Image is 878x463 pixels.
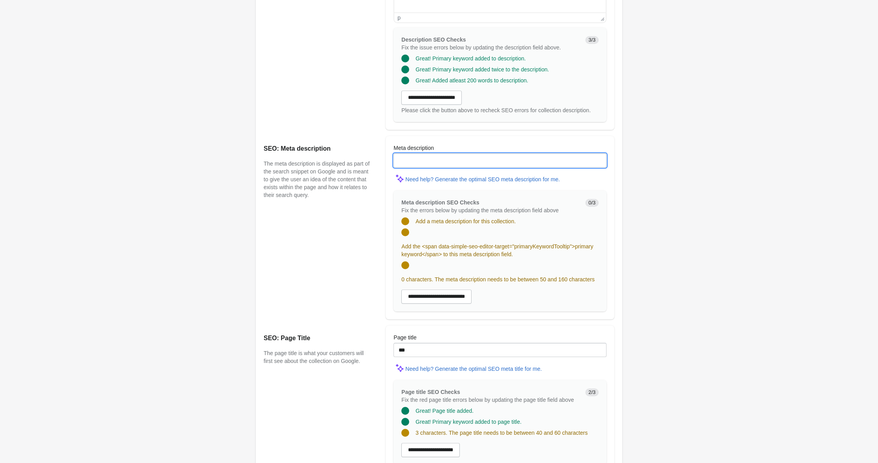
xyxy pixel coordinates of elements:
button: Need help? Generate the optimal SEO meta title for me. [402,362,545,376]
div: p [397,15,401,21]
p: The page title is what your customers will first see about the collection on Google. [264,349,370,365]
span: Great! Primary keyword added to page title. [415,419,521,425]
div: Need help? Generate the optimal SEO meta description for me. [405,176,560,182]
span: Description SEO Checks [401,36,466,43]
span: Meta description SEO Checks [401,199,479,206]
p: The meta description is displayed as part of the search snippet on Google and is meant to give th... [264,160,370,199]
span: 2/3 [585,388,599,396]
span: 3/3 [585,36,599,44]
p: Fix the issue errors below by updating the description field above. [401,44,579,51]
img: MagicMinor-0c7ff6cd6e0e39933513fd390ee66b6c2ef63129d1617a7e6fa9320d2ce6cec8.svg [393,362,405,374]
span: 0/3 [585,199,599,207]
div: Press the Up and Down arrow keys to resize the editor. [597,13,606,22]
label: Page title [393,334,416,341]
p: Fix the errors below by updating the meta description field above [401,206,579,214]
button: Need help? Generate the optimal SEO meta description for me. [402,172,563,186]
img: MagicMinor-0c7ff6cd6e0e39933513fd390ee66b6c2ef63129d1617a7e6fa9320d2ce6cec8.svg [393,172,405,184]
span: Great! Primary keyword added twice to the description. [415,66,549,73]
h2: SEO: Page Title [264,334,370,343]
span: Add a meta description for this collection. [415,218,516,224]
span: Add the <span data-simple-seo-editor-target="primaryKeywordTooltip">primary keyword</span> to thi... [401,243,593,257]
span: Great! Added atleast 200 words to description. [415,77,528,84]
div: Need help? Generate the optimal SEO meta title for me. [405,366,542,372]
span: Great! Page title added. [415,408,474,414]
label: Meta description [393,144,434,152]
p: Fix the red page title errors below by updating the page title field above [401,396,579,404]
div: Please click the button above to recheck SEO errors for collection description. [401,106,599,114]
span: 0 characters. The meta description needs to be between 50 and 160 characters [401,276,594,283]
span: Page title SEO Checks [401,389,460,395]
span: Great! Primary keyword added to description. [415,55,526,62]
span: 3 characters. The page title needs to be between 40 and 60 characters [415,430,588,436]
h2: SEO: Meta description [264,144,370,153]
